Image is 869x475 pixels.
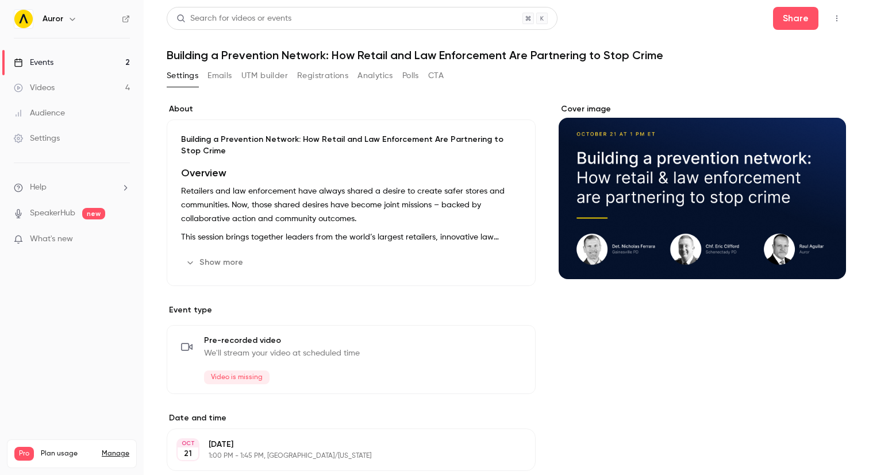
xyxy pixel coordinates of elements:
[181,184,521,226] p: Retailers and law enforcement have always shared a desire to create safer stores and communities....
[167,304,536,316] p: Event type
[41,449,95,458] span: Plan usage
[559,103,846,279] section: Cover image
[357,67,393,85] button: Analytics
[204,370,270,384] span: Video is missing
[176,13,291,25] div: Search for videos or events
[209,439,475,450] p: [DATE]
[30,233,73,245] span: What's new
[167,103,536,115] label: About
[30,207,75,219] a: SpeakerHub
[181,134,521,157] p: Building a Prevention Network: How Retail and Law Enforcement Are Partnering to Stop Crime
[241,67,288,85] button: UTM builder
[209,451,475,461] p: 1:00 PM - 1:45 PM, [GEOGRAPHIC_DATA]/[US_STATE]
[773,7,818,30] button: Share
[14,133,60,144] div: Settings
[30,181,47,194] span: Help
[14,10,33,28] img: Auror
[116,234,130,245] iframe: Noticeable Trigger
[559,103,846,115] label: Cover image
[14,181,130,194] li: help-dropdown-opener
[207,67,232,85] button: Emails
[167,67,198,85] button: Settings
[14,82,55,94] div: Videos
[178,439,198,447] div: OCT
[204,347,360,359] span: We'll stream your video at scheduled time
[14,447,34,461] span: Pro
[428,67,444,85] button: CTA
[181,253,250,272] button: Show more
[14,57,53,68] div: Events
[43,13,63,25] h6: Auror
[14,107,65,119] div: Audience
[102,449,129,458] a: Manage
[167,412,536,424] label: Date and time
[181,230,521,244] p: This session brings together leaders from the world’s largest retailers, innovative law enforceme...
[204,335,360,346] span: Pre-recorded video
[402,67,419,85] button: Polls
[184,448,192,459] p: 21
[181,166,521,180] h1: Overview
[297,67,348,85] button: Registrations
[167,48,846,62] h1: Building a Prevention Network: How Retail and Law Enforcement Are Partnering to Stop Crime
[82,208,105,219] span: new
